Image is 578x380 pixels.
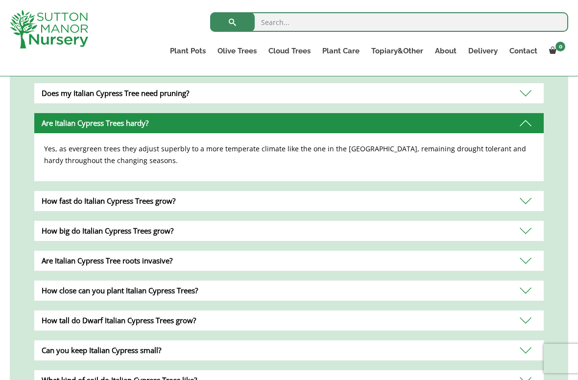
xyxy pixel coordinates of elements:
div: Are Italian Cypress Tree roots invasive? [34,251,544,271]
a: About [429,44,462,58]
div: How tall do Dwarf Italian Cypress Trees grow? [34,310,544,331]
a: Plant Pots [164,44,212,58]
input: Search... [210,12,568,32]
div: How close can you plant Italian Cypress Trees? [34,281,544,301]
a: Contact [504,44,543,58]
a: Topiary&Other [365,44,429,58]
p: Yes, as evergreen trees they adjust superbly to a more temperate climate like the one in the [GEO... [44,143,534,166]
a: Cloud Trees [263,44,316,58]
a: 0 [543,44,568,58]
div: Does my Italian Cypress Tree need pruning? [34,83,544,103]
div: How fast do Italian Cypress Trees grow? [34,191,544,211]
a: Delivery [462,44,504,58]
div: How big do Italian Cypress Trees grow? [34,221,544,241]
div: Are Italian Cypress Trees hardy? [34,113,544,133]
div: Can you keep Italian Cypress small? [34,340,544,360]
a: Olive Trees [212,44,263,58]
span: 0 [555,42,565,51]
img: logo [10,10,88,48]
a: Plant Care [316,44,365,58]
